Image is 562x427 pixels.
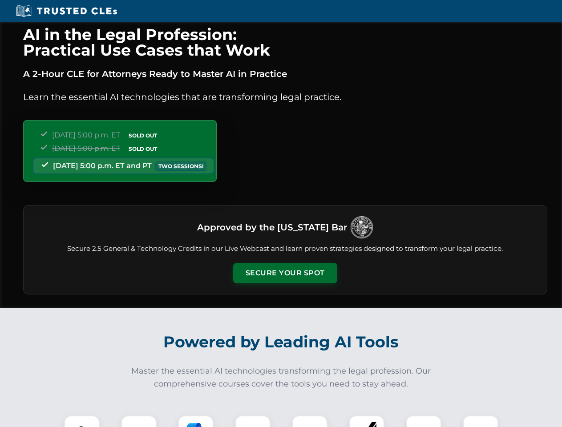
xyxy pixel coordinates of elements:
img: Logo [351,216,373,238]
span: SOLD OUT [125,131,160,140]
p: A 2-Hour CLE for Attorneys Ready to Master AI in Practice [23,67,547,81]
h1: AI in the Legal Profession: Practical Use Cases that Work [23,27,547,58]
h2: Powered by Leading AI Tools [35,326,528,358]
img: Trusted CLEs [13,4,120,18]
h3: Approved by the [US_STATE] Bar [197,219,347,235]
span: SOLD OUT [125,144,160,153]
span: [DATE] 5:00 p.m. ET [52,131,120,139]
p: Master the essential AI technologies transforming the legal profession. Our comprehensive courses... [125,365,437,391]
p: Learn the essential AI technologies that are transforming legal practice. [23,90,547,104]
span: [DATE] 5:00 p.m. ET [52,144,120,153]
button: Secure Your Spot [233,263,337,283]
p: Secure 2.5 General & Technology Credits in our Live Webcast and learn proven strategies designed ... [34,244,536,254]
